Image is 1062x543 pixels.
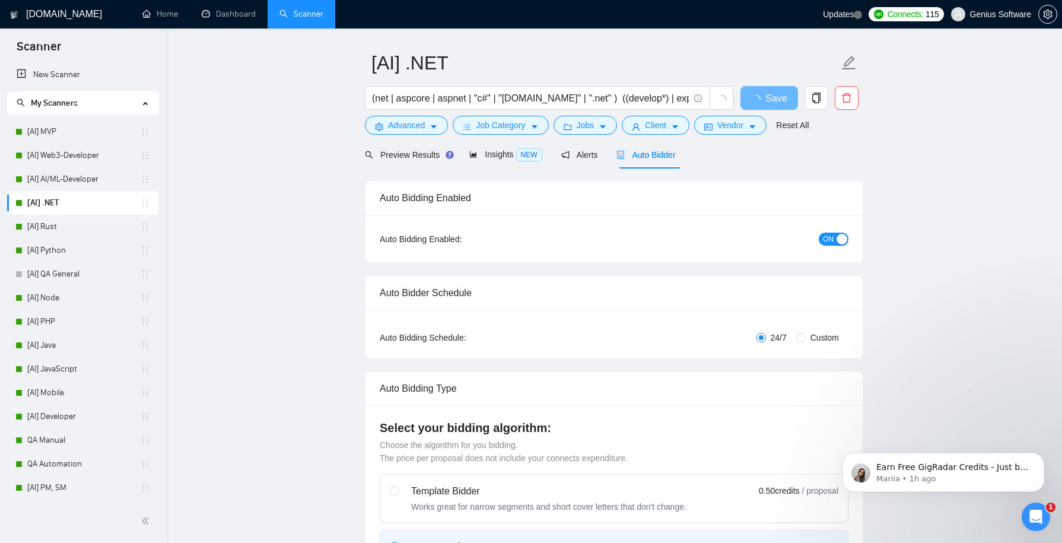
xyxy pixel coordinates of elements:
div: ? [205,20,228,46]
li: [AI] MVP [7,120,158,144]
span: holder [141,483,150,493]
li: [AI] Web3-Developer [7,144,158,167]
li: [AI] Python [7,239,158,262]
span: Updates [823,9,854,19]
span: idcard [704,122,713,131]
a: [AI] Rust [27,215,141,239]
span: holder [141,364,150,374]
div: Вони не зазначаються в промпті, інформація для генерації кавер леттера береться в пріоритеті з ци... [9,55,195,151]
span: ON [823,233,834,246]
span: holder [141,198,150,208]
a: [AI] PHP [27,310,141,334]
input: Search Freelance Jobs... [372,91,689,106]
span: edit [841,55,857,71]
button: setting [1038,5,1057,24]
span: holder [141,293,150,303]
span: search [365,151,373,159]
div: Auto Bidding Enabled [380,181,848,215]
span: holder [141,269,150,279]
span: delete [835,93,858,103]
span: caret-down [530,122,539,131]
a: homeHome [142,9,178,19]
span: caret-down [430,122,438,131]
span: Connects: [888,8,923,21]
div: Auto Bidding Schedule: [380,331,536,344]
a: [AI] JavaScript [27,357,141,381]
span: setting [375,122,383,131]
li: [AI] Node [7,286,158,310]
span: Job Category [476,119,525,132]
iframe: Intercom live chat [1022,503,1050,531]
span: NEW [516,148,542,161]
a: QA Automation [27,452,141,476]
span: holder [141,222,150,231]
li: [AI] .NET [7,191,158,215]
a: [AI] Mobile [27,381,141,405]
li: [AI] PHP [7,310,158,334]
a: [AI] PM, SM [27,476,141,500]
div: Auto Bidding Type [380,371,848,405]
img: upwork-logo.png [874,9,883,19]
div: Auto Bidder Schedule [380,276,848,310]
span: caret-down [599,122,607,131]
a: QA Manual [27,428,141,452]
div: Auto Bidding Enabled: [380,233,536,246]
input: Scanner name... [371,48,839,78]
a: [AI] MVP [27,120,141,144]
a: [AI] Java [27,334,141,357]
button: settingAdvancedcaret-down [365,116,448,135]
h4: Select your bidding algorithm: [380,420,848,436]
p: The team can also help [58,15,148,27]
li: [AI] Rust [7,215,158,239]
span: holder [141,341,150,350]
a: New Scanner [17,63,149,87]
a: [AI] AI/ML-Developer [27,167,141,191]
a: searchScanner [279,9,323,19]
button: barsJob Categorycaret-down [453,116,548,135]
img: Profile image for AI Assistant from GigRadar 📡 [34,7,53,26]
span: folder [564,122,572,131]
div: ок, дякую! [172,332,218,344]
a: [AI] .NET [27,191,141,215]
a: [AI] Python [27,239,141,262]
span: user [954,10,962,18]
span: loading [716,95,727,106]
span: holder [141,388,150,398]
div: тобто в промпі не треба на них посилатися? [43,161,228,198]
span: holder [141,459,150,469]
span: Insights [469,150,542,159]
li: QA Automation [7,452,158,476]
li: [AI] PM, SM [7,476,158,500]
li: [AI] QA General [7,262,158,286]
div: Будь ласка, звертайтесь :) [9,360,146,386]
div: [DATE] [9,415,228,439]
span: setting [1039,9,1057,19]
div: ? [214,27,218,39]
div: тобто в промпі не треба на них посилатися? [52,168,218,191]
div: Dima says… [9,360,228,395]
span: Preview Results [365,150,450,160]
a: Reset All [776,119,809,132]
div: sl@geniussoftware.net says… [9,325,228,360]
button: copy [805,86,828,110]
li: New Scanner [7,63,158,87]
button: folderJobscaret-down [554,116,618,135]
span: holder [141,412,150,421]
span: / proposal [802,485,838,497]
a: [AI] Web3-Developer [27,144,141,167]
a: dashboardDashboard [202,9,256,19]
li: QA Manual [7,428,158,452]
span: holder [141,246,150,255]
span: Auto Bidder [616,150,675,160]
span: copy [805,93,828,103]
li: [AI] Mobile [7,381,158,405]
li: [AI] JavaScript [7,357,158,381]
div: Tooltip anchor [444,150,455,160]
h1: AI Assistant from GigRadar 📡 [58,6,198,15]
li: [AI] Developer [7,405,158,428]
a: [AI] Developer [27,405,141,428]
